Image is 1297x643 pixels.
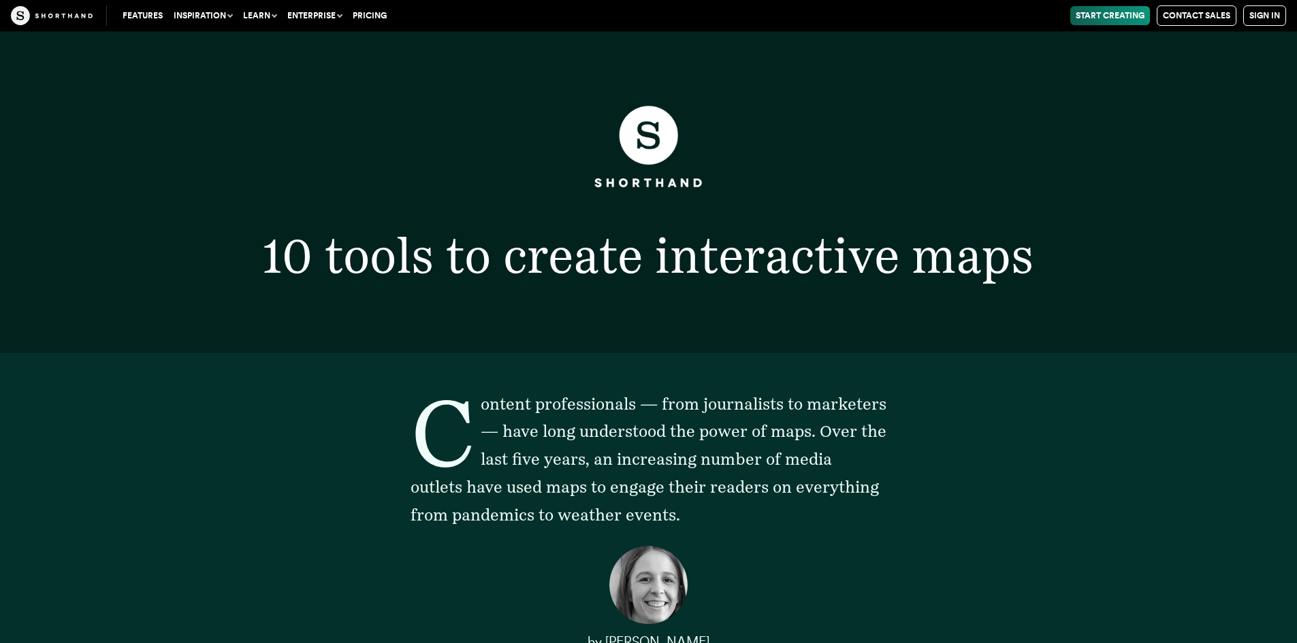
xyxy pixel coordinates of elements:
a: Contact Sales [1157,5,1236,26]
a: Features [117,6,168,25]
a: Start Creating [1070,6,1150,25]
a: Sign in [1243,5,1286,26]
span: Content professionals — from journalists to marketers — have long understood the power of maps. O... [411,394,886,525]
button: Learn [238,6,282,25]
img: The Craft [11,6,93,25]
h1: 10 tools to create interactive maps [206,231,1091,280]
button: Inspiration [168,6,238,25]
a: Pricing [347,6,392,25]
button: Enterprise [282,6,347,25]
